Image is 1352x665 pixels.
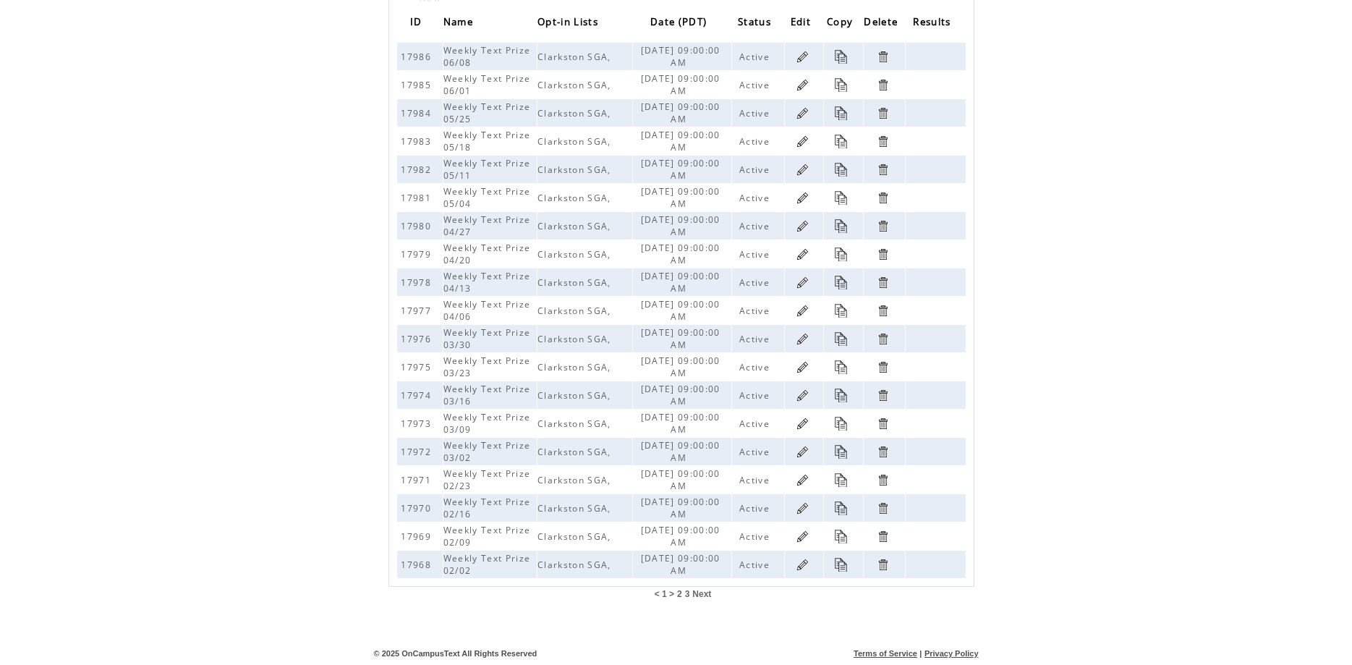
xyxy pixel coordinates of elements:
[443,12,477,35] span: Name
[796,501,809,515] a: Click to edit
[796,163,809,177] a: Click to edit
[443,355,531,379] span: Weekly Text Prize 03/23
[835,473,849,487] a: Click to copy
[835,135,849,148] a: Click to copy
[876,304,890,318] a: Click to delete
[443,157,531,182] span: Weekly Text Prize 05/11
[401,446,435,458] span: 17972
[739,361,773,373] span: Active
[796,219,809,233] a: Click to edit
[641,524,720,548] span: [DATE] 09:00:00 AM
[677,589,682,599] a: 2
[443,467,531,492] span: Weekly Text Prize 02/23
[835,191,849,205] a: Click to copy
[537,333,615,345] span: Clarkston SGA,
[796,558,809,572] a: Click to edit
[641,44,720,69] span: [DATE] 09:00:00 AM
[401,559,435,571] span: 17968
[827,12,856,35] span: Copy
[835,501,849,515] a: Click to copy
[401,220,435,232] span: 17980
[739,418,773,430] span: Active
[835,78,849,92] a: Click to copy
[641,326,720,351] span: [DATE] 09:00:00 AM
[401,164,435,176] span: 17982
[401,51,435,63] span: 17986
[692,589,711,599] a: Next
[641,467,720,492] span: [DATE] 09:00:00 AM
[739,474,773,486] span: Active
[876,417,890,431] a: Click to delete
[641,355,720,379] span: [DATE] 09:00:00 AM
[401,418,435,430] span: 17973
[796,276,809,289] a: Click to edit
[537,135,615,148] span: Clarkston SGA,
[641,552,720,577] span: [DATE] 09:00:00 AM
[443,72,531,97] span: Weekly Text Prize 06/01
[876,191,890,205] a: Click to delete
[796,106,809,120] a: Click to edit
[876,445,890,459] a: Click to delete
[739,305,773,317] span: Active
[835,360,849,374] a: Click to copy
[443,411,531,436] span: Weekly Text Prize 03/09
[443,383,531,407] span: Weekly Text Prize 03/16
[739,220,773,232] span: Active
[791,12,815,35] span: Edit
[835,558,849,572] a: Click to copy
[876,558,890,572] a: Click to delete
[401,502,435,514] span: 17970
[796,445,809,459] a: Click to edit
[835,163,849,177] a: Click to copy
[641,298,720,323] span: [DATE] 09:00:00 AM
[913,12,954,35] span: Results
[796,473,809,487] a: Click to edit
[537,51,615,63] span: Clarkston SGA,
[641,242,720,266] span: [DATE] 09:00:00 AM
[443,242,531,266] span: Weekly Text Prize 04/20
[401,474,435,486] span: 17971
[655,589,674,599] span: < 1 >
[876,276,890,289] a: Click to delete
[876,332,890,346] a: Click to delete
[919,649,922,658] span: |
[641,213,720,238] span: [DATE] 09:00:00 AM
[537,192,615,204] span: Clarkston SGA,
[739,333,773,345] span: Active
[835,332,849,346] a: Click to copy
[796,530,809,543] a: Click to edit
[537,248,615,261] span: Clarkston SGA,
[876,247,890,261] a: Click to delete
[537,276,615,289] span: Clarkston SGA,
[739,248,773,261] span: Active
[401,107,435,119] span: 17984
[876,106,890,120] a: Click to delete
[401,361,435,373] span: 17975
[835,50,849,64] a: Click to copy
[537,79,615,91] span: Clarkston SGA,
[739,164,773,176] span: Active
[796,78,809,92] a: Click to edit
[443,185,531,210] span: Weekly Text Prize 05/04
[876,501,890,515] a: Click to delete
[854,649,917,658] a: Terms of Service
[876,219,890,233] a: Click to delete
[738,12,775,35] span: Status
[401,305,435,317] span: 17977
[641,439,720,464] span: [DATE] 09:00:00 AM
[537,559,615,571] span: Clarkston SGA,
[401,79,435,91] span: 17985
[537,164,615,176] span: Clarkston SGA,
[796,191,809,205] a: Click to edit
[835,389,849,402] a: Click to copy
[537,418,615,430] span: Clarkston SGA,
[443,439,531,464] span: Weekly Text Prize 03/02
[739,389,773,402] span: Active
[641,270,720,295] span: [DATE] 09:00:00 AM
[835,247,849,261] a: Click to copy
[739,446,773,458] span: Active
[796,135,809,148] a: Click to edit
[443,129,531,153] span: Weekly Text Prize 05/18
